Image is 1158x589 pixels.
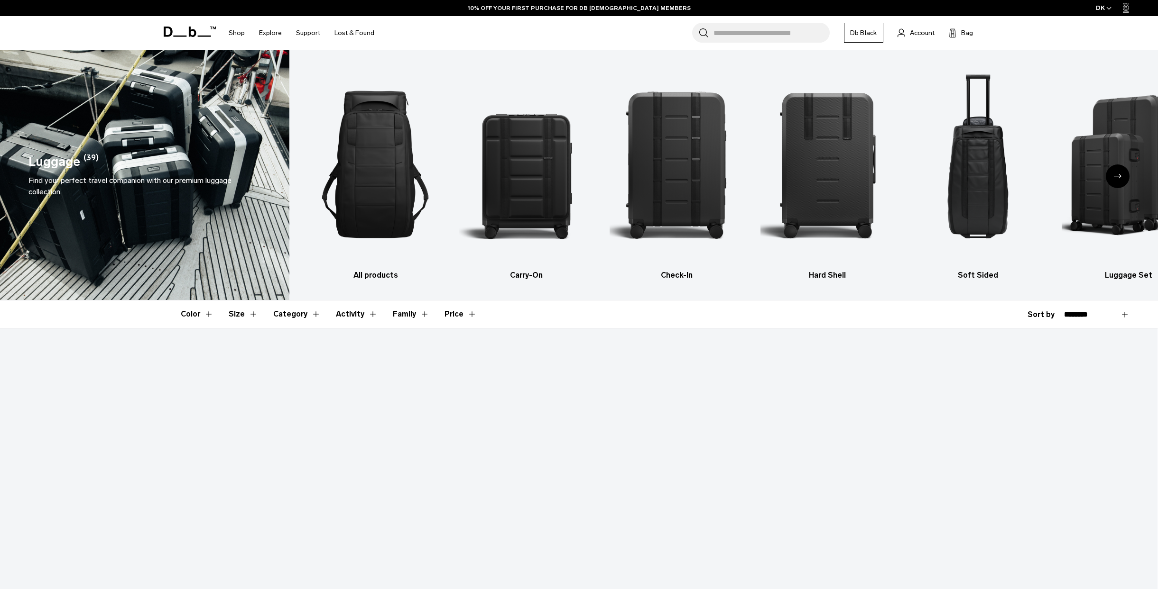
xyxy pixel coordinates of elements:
span: Bag [961,28,973,38]
li: 3 / 6 [610,64,744,281]
h1: Luggage [28,152,80,172]
a: Db Hard Shell [760,64,895,281]
button: Toggle Filter [393,300,429,328]
a: 10% OFF YOUR FIRST PURCHASE FOR DB [DEMOGRAPHIC_DATA] MEMBERS [468,4,691,12]
span: Find your perfect travel companion with our premium luggage collection. [28,176,232,196]
h3: Carry-On [459,270,593,281]
li: 4 / 6 [760,64,895,281]
li: 1 / 6 [308,64,443,281]
img: Db [459,64,593,265]
a: Db Soft Sided [911,64,1046,281]
a: Db Carry-On [459,64,593,281]
img: Db [610,64,744,265]
span: Account [910,28,935,38]
li: 2 / 6 [459,64,593,281]
h3: Hard Shell [760,270,895,281]
h3: Check-In [610,270,744,281]
a: Explore [259,16,282,50]
button: Toggle Filter [181,300,213,328]
nav: Main Navigation [222,16,381,50]
li: 5 / 6 [911,64,1046,281]
img: Db [911,64,1046,265]
a: Support [296,16,320,50]
button: Toggle Filter [336,300,378,328]
a: Db Black [844,23,883,43]
img: Db [760,64,895,265]
button: Bag [949,27,973,38]
a: Shop [229,16,245,50]
span: (39) [83,152,99,172]
button: Toggle Filter [273,300,321,328]
h3: Soft Sided [911,270,1046,281]
button: Toggle Filter [229,300,258,328]
a: Account [898,27,935,38]
a: Lost & Found [334,16,374,50]
h3: All products [308,270,443,281]
button: Toggle Price [445,300,477,328]
img: Db [308,64,443,265]
a: Db All products [308,64,443,281]
div: Next slide [1106,164,1130,188]
a: Db Check-In [610,64,744,281]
